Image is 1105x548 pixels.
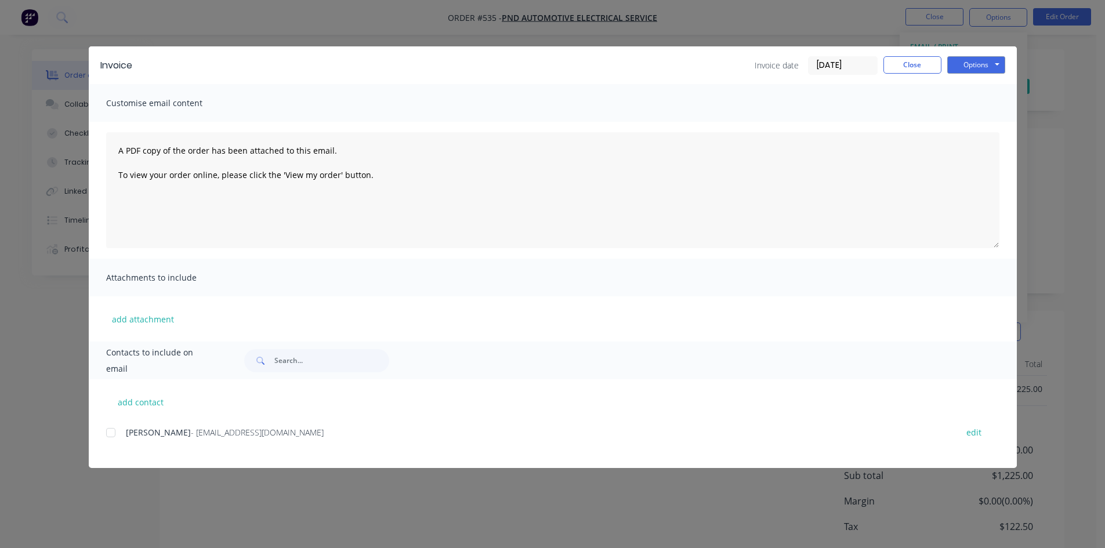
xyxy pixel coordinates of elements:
[126,427,191,438] span: [PERSON_NAME]
[274,349,389,372] input: Search...
[106,393,176,411] button: add contact
[959,424,988,440] button: edit
[947,56,1005,74] button: Options
[755,59,799,71] span: Invoice date
[100,59,132,72] div: Invoice
[106,310,180,328] button: add attachment
[106,132,999,248] textarea: A PDF copy of the order has been attached to this email. To view your order online, please click ...
[106,270,234,286] span: Attachments to include
[883,56,941,74] button: Close
[106,344,216,377] span: Contacts to include on email
[191,427,324,438] span: - [EMAIL_ADDRESS][DOMAIN_NAME]
[106,95,234,111] span: Customise email content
